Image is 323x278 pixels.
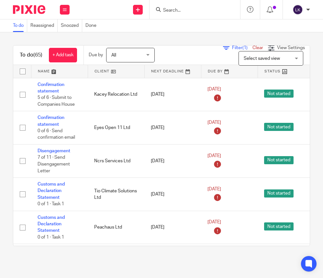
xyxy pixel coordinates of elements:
span: [DATE] [207,154,221,158]
td: [PERSON_NAME] Relo Ltd [88,244,144,277]
span: [DATE] [207,187,221,191]
a: Disengagement [38,149,70,153]
h1: To do [20,52,42,59]
span: Not started [264,156,294,164]
td: Eyes Open 11 Ltd [88,111,144,144]
span: Not started [264,123,294,131]
span: All [111,53,116,58]
td: Ncrs Services Ltd [88,144,144,178]
td: [DATE] [144,211,201,244]
span: 0 of 1 · Task 1 [38,235,64,240]
span: 5 of 6 · Submit to Companies House [38,95,75,107]
a: Confirmation statement [38,82,64,93]
td: [DATE] [144,144,201,178]
span: (1) [242,46,248,50]
span: [DATE] [207,220,221,224]
a: Reassigned [30,19,58,32]
span: (65) [33,52,42,58]
a: Snoozed [61,19,82,32]
img: svg%3E [293,5,303,15]
p: Due by [89,52,103,58]
a: To do [13,19,27,32]
span: Filter [232,46,252,50]
span: [DATE] [207,87,221,91]
span: View Settings [277,46,305,50]
span: 0 of 6 · Send confirmation email [38,129,75,140]
span: 0 of 1 · Task 1 [38,202,64,206]
td: Kacey Relocation Ltd [88,78,144,111]
td: Tio Climate Solutions Ltd [88,178,144,211]
img: Pixie [13,5,45,14]
span: 7 of 11 · Send Disengagement Letter [38,155,70,173]
a: Customs and Declaration Statement [38,182,65,200]
td: [DATE] [144,244,201,277]
span: Not started [264,222,294,230]
a: Clear [252,46,263,50]
a: + Add task [49,48,77,62]
span: Not started [264,189,294,198]
input: Search [162,8,221,14]
a: Done [85,19,100,32]
a: Customs and Declaration Statement [38,215,65,233]
td: [DATE] [144,111,201,144]
td: Peachaus Ltd [88,211,144,244]
span: Select saved view [244,56,280,61]
td: [DATE] [144,78,201,111]
span: [DATE] [207,120,221,125]
a: Confirmation statement [38,115,64,126]
td: [DATE] [144,178,201,211]
span: Not started [264,90,294,98]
